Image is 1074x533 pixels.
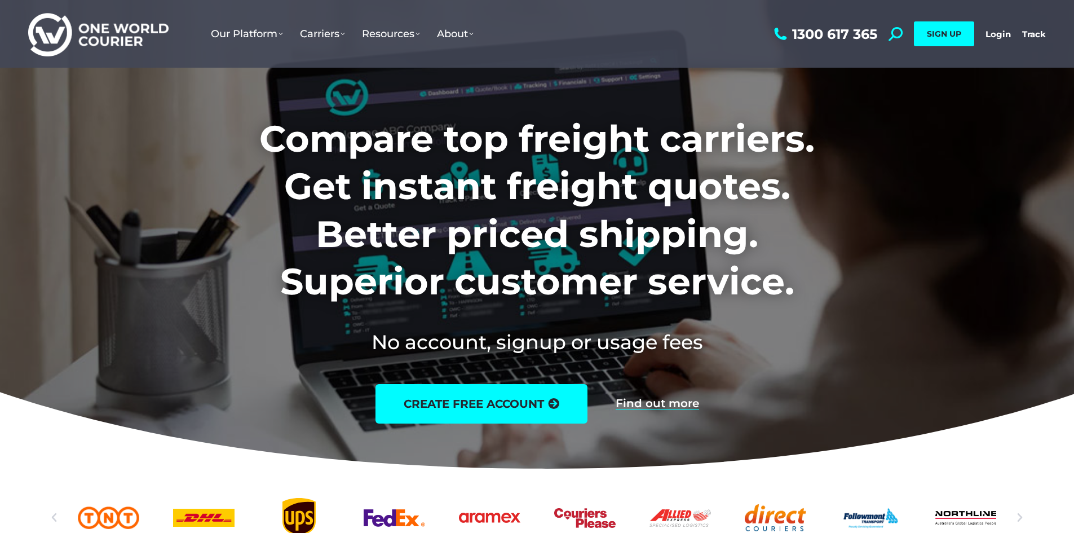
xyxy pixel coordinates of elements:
span: Carriers [300,28,345,40]
h1: Compare top freight carriers. Get instant freight quotes. Better priced shipping. Superior custom... [185,115,889,306]
a: SIGN UP [914,21,974,46]
a: Our Platform [202,16,291,51]
span: Our Platform [211,28,283,40]
a: Track [1022,29,1046,39]
span: Resources [362,28,420,40]
a: Carriers [291,16,353,51]
span: About [437,28,474,40]
img: One World Courier [28,11,169,57]
a: create free account [375,384,587,424]
a: Resources [353,16,428,51]
h2: No account, signup or usage fees [185,328,889,356]
a: 1300 617 365 [771,27,877,41]
a: Login [985,29,1011,39]
a: About [428,16,482,51]
a: Find out more [616,398,699,410]
span: SIGN UP [927,29,961,39]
